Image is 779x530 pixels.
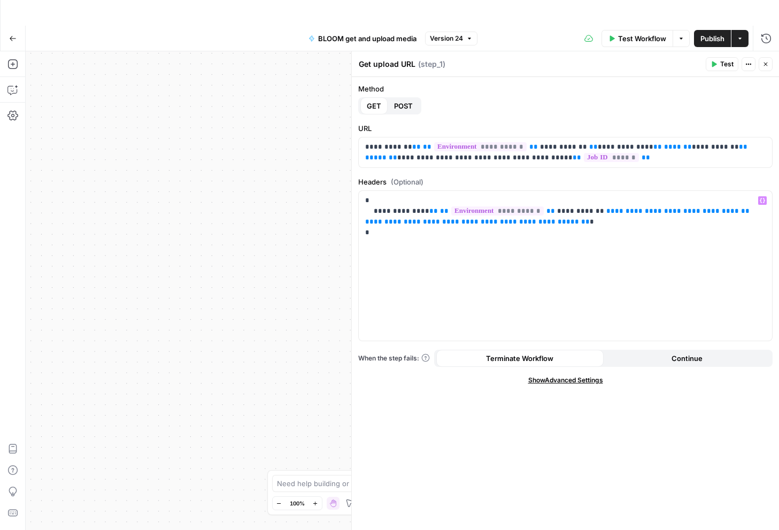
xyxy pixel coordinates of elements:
[358,354,430,363] a: When the step fails:
[388,97,419,114] button: POST
[418,59,445,70] span: ( step_1 )
[672,353,703,364] span: Continue
[618,33,666,44] span: Test Workflow
[720,59,734,69] span: Test
[486,353,553,364] span: Terminate Workflow
[604,350,771,367] button: Continue
[358,176,773,187] label: Headers
[358,123,773,134] label: URL
[391,176,423,187] span: (Optional)
[367,101,381,111] span: GET
[601,30,673,47] button: Test Workflow
[694,30,731,47] button: Publish
[318,33,417,44] span: BLOOM get and upload media
[700,33,724,44] span: Publish
[706,57,738,71] button: Test
[430,34,463,43] span: Version 24
[358,83,773,94] label: Method
[528,375,603,385] span: Show Advanced Settings
[302,30,423,47] button: BLOOM get and upload media
[290,499,305,508] span: 100%
[359,59,415,70] textarea: Get upload URL
[425,32,477,45] button: Version 24
[394,101,413,111] span: POST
